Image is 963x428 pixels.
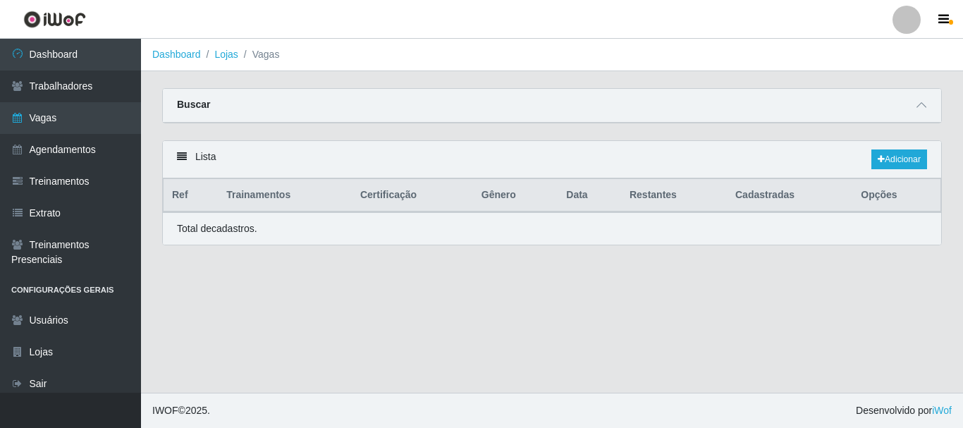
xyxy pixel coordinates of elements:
th: Ref [164,179,219,212]
th: Data [558,179,621,212]
a: Dashboard [152,49,201,60]
p: Total de cadastros. [177,221,257,236]
a: iWof [932,405,952,416]
div: Lista [163,141,941,178]
th: Cadastradas [727,179,852,212]
th: Trainamentos [218,179,352,212]
img: CoreUI Logo [23,11,86,28]
strong: Buscar [177,99,210,110]
th: Restantes [621,179,727,212]
a: Lojas [214,49,238,60]
th: Certificação [352,179,473,212]
span: © 2025 . [152,403,210,418]
a: Adicionar [871,149,927,169]
li: Vagas [238,47,280,62]
th: Gênero [473,179,558,212]
span: IWOF [152,405,178,416]
nav: breadcrumb [141,39,963,71]
span: Desenvolvido por [856,403,952,418]
th: Opções [852,179,940,212]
